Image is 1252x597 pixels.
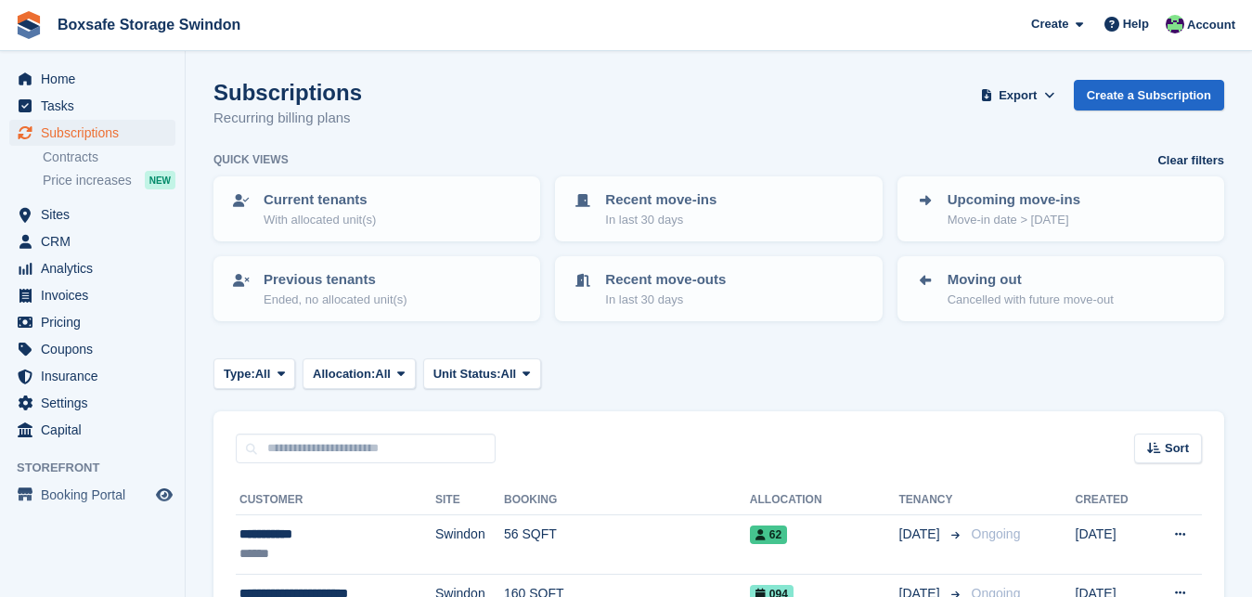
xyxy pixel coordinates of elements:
[9,417,175,443] a: menu
[264,189,376,211] p: Current tenants
[9,309,175,335] a: menu
[999,86,1037,105] span: Export
[1123,15,1149,33] span: Help
[1074,80,1224,110] a: Create a Subscription
[264,269,407,291] p: Previous tenants
[41,482,152,508] span: Booking Portal
[750,486,899,515] th: Allocation
[41,93,152,119] span: Tasks
[9,120,175,146] a: menu
[215,178,538,240] a: Current tenants With allocated unit(s)
[605,291,726,309] p: In last 30 days
[153,484,175,506] a: Preview store
[9,336,175,362] a: menu
[41,336,152,362] span: Coupons
[41,363,152,389] span: Insurance
[1187,16,1235,34] span: Account
[213,358,295,389] button: Type: All
[899,525,944,544] span: [DATE]
[313,365,375,383] span: Allocation:
[43,172,132,189] span: Price increases
[948,291,1114,309] p: Cancelled with future move-out
[9,282,175,308] a: menu
[41,390,152,416] span: Settings
[17,459,185,477] span: Storefront
[9,363,175,389] a: menu
[423,358,541,389] button: Unit Status: All
[264,211,376,229] p: With allocated unit(s)
[41,120,152,146] span: Subscriptions
[1031,15,1068,33] span: Create
[948,269,1114,291] p: Moving out
[224,365,255,383] span: Type:
[43,170,175,190] a: Price increases NEW
[213,151,289,168] h6: Quick views
[1076,486,1149,515] th: Created
[1157,151,1224,170] a: Clear filters
[435,515,504,575] td: Swindon
[303,358,416,389] button: Allocation: All
[9,228,175,254] a: menu
[605,211,716,229] p: In last 30 days
[750,526,787,544] span: 62
[433,365,501,383] span: Unit Status:
[899,258,1222,319] a: Moving out Cancelled with future move-out
[145,171,175,189] div: NEW
[501,365,517,383] span: All
[15,11,43,39] img: stora-icon-8386f47178a22dfd0bd8f6a31ec36ba5ce8667c1dd55bd0f319d3a0aa187defe.svg
[1165,439,1189,458] span: Sort
[948,211,1080,229] p: Move-in date > [DATE]
[41,66,152,92] span: Home
[557,178,880,240] a: Recent move-ins In last 30 days
[605,189,716,211] p: Recent move-ins
[504,515,750,575] td: 56 SQFT
[9,66,175,92] a: menu
[41,201,152,227] span: Sites
[605,269,726,291] p: Recent move-outs
[972,526,1021,541] span: Ongoing
[9,93,175,119] a: menu
[1166,15,1184,33] img: Kim Virabi
[9,482,175,508] a: menu
[41,255,152,281] span: Analytics
[41,228,152,254] span: CRM
[41,282,152,308] span: Invoices
[213,80,362,105] h1: Subscriptions
[899,178,1222,240] a: Upcoming move-ins Move-in date > [DATE]
[557,258,880,319] a: Recent move-outs In last 30 days
[977,80,1059,110] button: Export
[375,365,391,383] span: All
[948,189,1080,211] p: Upcoming move-ins
[9,255,175,281] a: menu
[504,486,750,515] th: Booking
[43,149,175,166] a: Contracts
[41,417,152,443] span: Capital
[255,365,271,383] span: All
[41,309,152,335] span: Pricing
[1076,515,1149,575] td: [DATE]
[236,486,435,515] th: Customer
[213,108,362,129] p: Recurring billing plans
[215,258,538,319] a: Previous tenants Ended, no allocated unit(s)
[50,9,248,40] a: Boxsafe Storage Swindon
[9,390,175,416] a: menu
[264,291,407,309] p: Ended, no allocated unit(s)
[9,201,175,227] a: menu
[435,486,504,515] th: Site
[899,486,964,515] th: Tenancy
